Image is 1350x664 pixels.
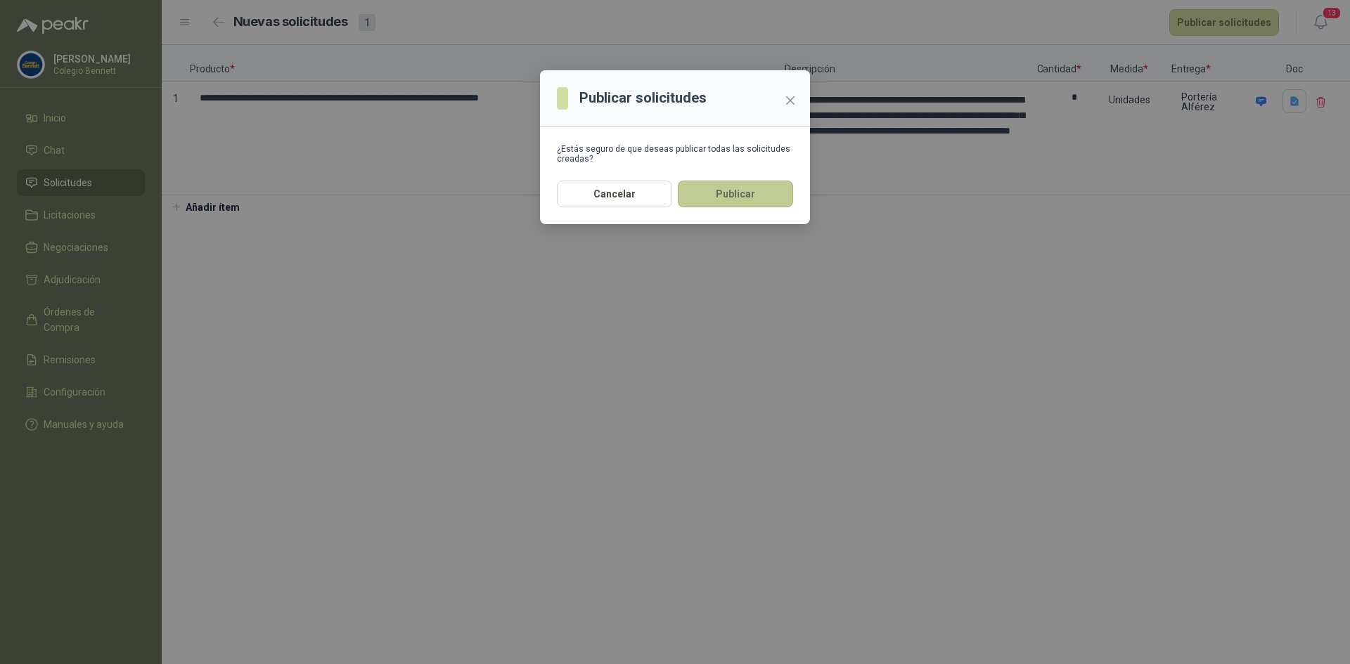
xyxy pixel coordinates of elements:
button: Publicar [678,181,793,207]
h3: Publicar solicitudes [579,87,707,109]
span: close [785,95,796,106]
button: Cancelar [557,181,672,207]
button: Close [779,89,802,112]
div: ¿Estás seguro de que deseas publicar todas las solicitudes creadas? [557,144,793,164]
